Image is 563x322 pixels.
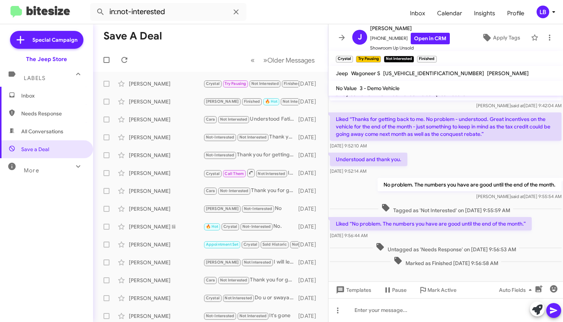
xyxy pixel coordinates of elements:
[206,260,239,265] span: [PERSON_NAME]
[206,171,220,176] span: Crystal
[336,70,348,77] span: Jeep
[501,3,530,24] a: Profile
[225,296,252,300] span: Not Interested
[220,278,248,283] span: Not Interested
[330,168,366,174] span: [DATE] 9:52:14 AM
[21,128,63,135] span: All Conversations
[129,294,203,302] div: [PERSON_NAME]
[511,194,524,199] span: said at
[203,151,298,159] div: Thank you for getting back to me. I will update my records.
[21,92,85,99] span: Inbox
[336,56,353,63] small: Crystal
[283,99,310,104] span: Not Interested
[21,110,85,117] span: Needs Response
[370,44,450,52] span: Showroom Up Unsold
[493,31,520,44] span: Apply Tags
[203,115,298,124] div: Understood Fatima thank you for the update. When you are ready please do not hesitate to reach us...
[239,135,267,140] span: Not Interested
[383,70,484,77] span: [US_VEHICLE_IDENTIFICATION_NUMBER]
[298,187,322,195] div: [DATE]
[298,259,322,266] div: [DATE]
[258,171,285,176] span: Not Interested
[242,224,271,229] span: Not-Interested
[244,206,273,211] span: Not-Interested
[334,283,371,297] span: Templates
[26,55,67,63] div: The Jeep Store
[10,31,83,49] a: Special Campaign
[384,56,414,63] small: Not Interested
[298,116,322,123] div: [DATE]
[203,276,298,284] div: Thank you for getting back to me. I will update my records.
[356,56,381,63] small: Try Pausing
[468,3,501,24] span: Insights
[129,152,203,159] div: [PERSON_NAME]
[244,260,271,265] span: Not Interested
[203,240,298,249] div: Thank you for getting back to me. I will update my records.
[537,6,549,18] div: LB
[129,241,203,248] div: [PERSON_NAME]
[129,259,203,266] div: [PERSON_NAME]
[298,277,322,284] div: [DATE]
[203,222,298,231] div: No.
[24,167,39,174] span: More
[411,33,450,44] a: Open in CRM
[265,99,278,104] span: 🔥 Hot
[298,98,322,105] div: [DATE]
[239,313,267,318] span: Not Interested
[251,81,279,86] span: Not Interested
[206,81,220,86] span: Crystal
[391,256,501,267] span: Marked as Finished [DATE] 9:56:58 AM
[298,294,322,302] div: [DATE]
[263,55,267,65] span: »
[206,296,220,300] span: Crystal
[417,56,436,63] small: Finished
[378,178,562,191] p: No problem. The numbers you have are good until the end of the month.
[206,99,239,104] span: [PERSON_NAME]
[251,55,255,65] span: «
[378,203,513,214] span: Tagged as 'Not Interested' on [DATE] 9:55:59 AM
[330,233,368,238] span: [DATE] 9:56:44 AM
[225,171,244,176] span: Call Them
[511,103,524,108] span: said at
[206,242,239,247] span: Appointment Set
[530,6,555,18] button: LB
[358,31,362,43] span: J
[220,117,248,122] span: Not Interested
[298,223,322,230] div: [DATE]
[263,242,287,247] span: Sold Historic
[392,283,407,297] span: Pause
[206,278,215,283] span: Cara
[206,313,235,318] span: Not-Interested
[203,133,298,141] div: Thank you for the update and opportunity . have a great day.
[267,56,315,64] span: Older Messages
[404,3,431,24] a: Inbox
[377,283,413,297] button: Pause
[206,224,219,229] span: 🔥 Hot
[203,294,298,302] div: Do u or swayam forget backpack and sweatshirt?
[129,223,203,230] div: [PERSON_NAME] Iii
[21,146,49,153] span: Save a Deal
[373,242,519,253] span: Untagged as 'Needs Response' on [DATE] 9:56:53 AM
[129,205,203,213] div: [PERSON_NAME]
[298,241,322,248] div: [DATE]
[360,85,400,92] span: 3 - Demo Vehicle
[129,98,203,105] div: [PERSON_NAME]
[328,283,377,297] button: Templates
[203,204,298,213] div: No
[104,30,162,42] h1: Save a Deal
[244,242,257,247] span: Crystal
[246,52,259,68] button: Previous
[32,36,77,44] span: Special Campaign
[493,283,541,297] button: Auto Fields
[90,3,246,21] input: Search
[298,205,322,213] div: [DATE]
[129,312,203,320] div: [PERSON_NAME]
[129,116,203,123] div: [PERSON_NAME]
[129,169,203,177] div: [PERSON_NAME]
[330,217,532,230] p: Liked “No problem. The numbers you have are good until the end of the month.”
[246,52,319,68] nav: Page navigation example
[431,3,468,24] a: Calendar
[203,79,298,88] div: Liked “No problem. The numbers you have are good until the end of the month.”
[476,194,562,199] span: [PERSON_NAME] [DATE] 9:55:54 AM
